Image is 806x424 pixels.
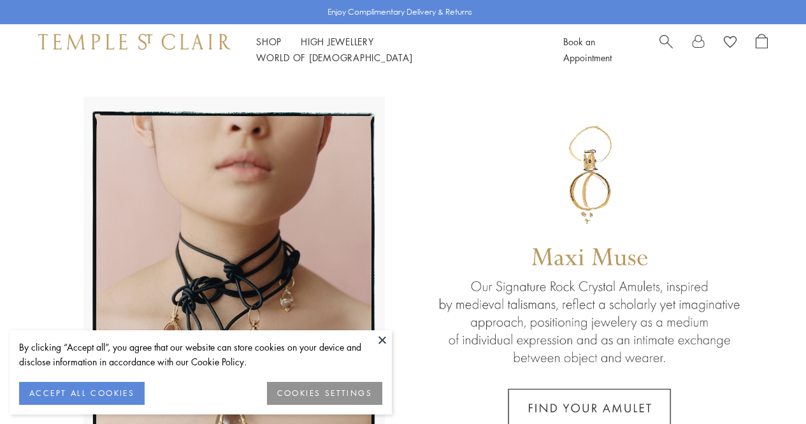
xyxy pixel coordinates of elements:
p: Enjoy Complimentary Delivery & Returns [327,6,472,18]
nav: Main navigation [256,34,535,66]
a: ShopShop [256,35,282,48]
a: World of [DEMOGRAPHIC_DATA]World of [DEMOGRAPHIC_DATA] [256,51,412,64]
a: Open Shopping Bag [756,34,768,66]
a: View Wishlist [724,34,737,53]
img: Temple St. Clair [38,34,231,49]
button: ACCEPT ALL COOKIES [19,382,145,405]
div: By clicking “Accept all”, you agree that our website can store cookies on your device and disclos... [19,340,382,369]
a: Search [659,34,673,66]
a: Book an Appointment [563,35,612,64]
button: COOKIES SETTINGS [267,382,382,405]
a: High JewelleryHigh Jewellery [301,35,374,48]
